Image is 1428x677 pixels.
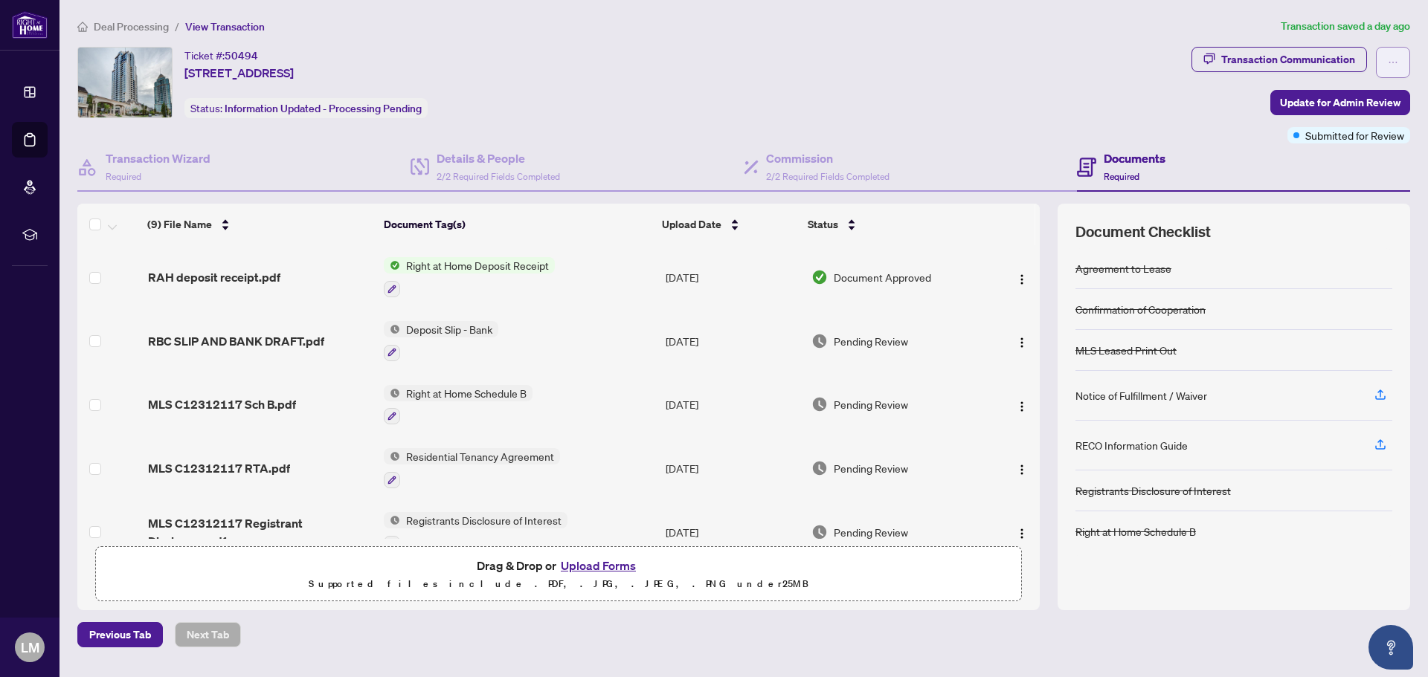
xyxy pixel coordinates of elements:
[400,448,560,464] span: Residential Tenancy Agreement
[384,321,498,361] button: Status IconDeposit Slip - Bank
[1281,18,1410,35] article: Transaction saved a day ago
[1075,260,1171,276] div: Agreement to Lease
[184,98,428,118] div: Status:
[1075,301,1206,317] div: Confirmation of Cooperation
[384,385,400,401] img: Status Icon
[660,245,805,309] td: [DATE]
[1075,523,1196,540] div: Right at Home Schedule B
[662,216,721,233] span: Upload Date
[106,149,210,167] h4: Transaction Wizard
[1191,47,1367,72] button: Transaction Communication
[477,556,640,575] span: Drag & Drop or
[147,216,212,233] span: (9) File Name
[12,11,48,39] img: logo
[185,20,265,33] span: View Transaction
[148,514,372,550] span: MLS C12312117 Registrant Disclosure.pdf
[1016,337,1028,349] img: Logo
[148,332,324,350] span: RBC SLIP AND BANK DRAFT.pdf
[802,204,984,245] th: Status
[1016,464,1028,476] img: Logo
[1305,127,1404,143] span: Submitted for Review
[384,448,560,488] button: Status IconResidential Tenancy Agreement
[1010,329,1034,353] button: Logo
[89,623,151,647] span: Previous Tab
[148,268,280,286] span: RAH deposit receipt.pdf
[834,460,908,476] span: Pending Review
[766,171,890,182] span: 2/2 Required Fields Completed
[400,321,498,337] span: Deposit Slip - Bank
[384,257,400,273] img: Status Icon
[1388,57,1398,68] span: ellipsis
[1010,456,1034,480] button: Logo
[1221,48,1355,71] div: Transaction Communication
[811,333,828,349] img: Document Status
[660,500,805,564] td: [DATE]
[811,269,828,285] img: Document Status
[1075,437,1188,453] div: RECO Information Guide
[148,395,296,413] span: MLS C12312117 Sch B.pdf
[175,18,179,35] li: /
[184,64,294,82] span: [STREET_ADDRESS]
[105,575,1012,593] p: Supported files include .PDF, .JPG, .JPEG, .PNG under 25 MB
[225,102,422,115] span: Information Updated - Processing Pending
[184,47,258,64] div: Ticket #:
[378,204,657,245] th: Document Tag(s)
[148,459,290,477] span: MLS C12312117 RTA.pdf
[384,257,555,297] button: Status IconRight at Home Deposit Receipt
[1010,392,1034,416] button: Logo
[1104,171,1139,182] span: Required
[1368,625,1413,670] button: Open asap
[1280,91,1400,114] span: Update for Admin Review
[811,524,828,540] img: Document Status
[660,309,805,373] td: [DATE]
[834,396,908,412] span: Pending Review
[106,171,141,182] span: Required
[384,512,567,552] button: Status IconRegistrants Disclosure of Interest
[437,171,560,182] span: 2/2 Required Fields Completed
[1010,265,1034,289] button: Logo
[1016,401,1028,412] img: Logo
[225,49,258,62] span: 50494
[437,149,560,167] h4: Details & People
[811,460,828,476] img: Document Status
[400,257,555,273] span: Right at Home Deposit Receipt
[141,204,377,245] th: (9) File Name
[384,385,533,425] button: Status IconRight at Home Schedule B
[400,385,533,401] span: Right at Home Schedule B
[660,436,805,500] td: [DATE]
[96,547,1021,602] span: Drag & Drop orUpload FormsSupported files include .PDF, .JPG, .JPEG, .PNG under25MB
[766,149,890,167] h4: Commission
[1104,149,1165,167] h4: Documents
[660,373,805,437] td: [DATE]
[834,269,931,285] span: Document Approved
[400,512,567,528] span: Registrants Disclosure of Interest
[77,622,163,647] button: Previous Tab
[1010,520,1034,544] button: Logo
[384,321,400,337] img: Status Icon
[1270,90,1410,115] button: Update for Admin Review
[175,622,241,647] button: Next Tab
[556,556,640,575] button: Upload Forms
[1075,387,1207,404] div: Notice of Fulfillment / Waiver
[1075,342,1177,358] div: MLS Leased Print Out
[21,637,39,658] span: LM
[384,448,400,464] img: Status Icon
[1075,482,1231,499] div: Registrants Disclosure of Interest
[384,512,400,528] img: Status Icon
[77,22,88,32] span: home
[1075,221,1211,242] span: Document Checklist
[834,524,908,540] span: Pending Review
[94,20,169,33] span: Deal Processing
[656,204,802,245] th: Upload Date
[808,216,838,233] span: Status
[1016,273,1028,285] img: Logo
[78,48,172,117] img: IMG-C12312117_1.jpg
[811,396,828,412] img: Document Status
[834,333,908,349] span: Pending Review
[1016,528,1028,540] img: Logo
